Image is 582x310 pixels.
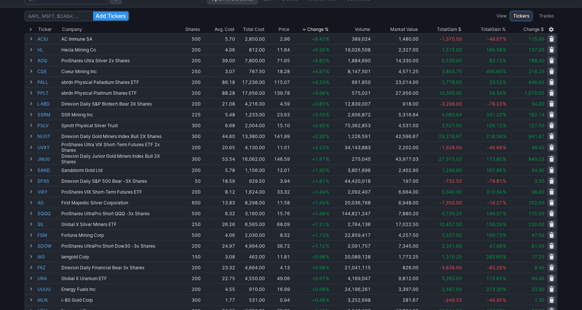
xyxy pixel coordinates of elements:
[330,186,372,197] td: 2,092,407
[529,222,545,227] span: 220.00
[37,44,60,55] a: HL
[532,145,545,150] span: 48.00
[326,145,329,150] span: %
[486,123,502,128] span: 126.12
[372,87,419,98] td: 27,956.00
[330,44,372,55] td: 19,026,508
[201,197,236,208] td: 13.83
[503,189,506,195] span: %
[372,165,419,175] td: 2,402.90
[201,175,236,186] td: 18.59
[536,11,557,21] a: Trades
[440,36,462,42] span: -1,370.00
[201,55,236,66] td: 39.00
[372,120,419,131] td: 4,531.50
[442,69,462,74] span: 3,803.75
[37,77,60,87] a: PALL
[444,178,462,184] span: -732.50
[487,200,502,206] span: -16.27
[266,76,291,87] td: 115.07
[503,167,506,173] span: %
[175,98,201,109] td: 200
[236,175,266,186] td: 929.50
[524,90,545,96] span: 1,070.00
[503,134,506,139] span: %
[372,153,419,165] td: 43,977.03
[201,87,236,98] td: 88.28
[61,232,174,238] div: Fortuna Mining Corp
[175,153,201,165] td: 300
[523,26,544,33] span: Change $
[175,55,201,66] td: 200
[201,131,236,141] td: 44.60
[307,26,329,33] span: Change %
[201,229,236,240] td: 4.06
[61,123,174,128] div: Sprott Physical Silver Trust
[175,109,201,120] td: 225
[175,208,201,219] td: 500
[372,219,419,229] td: 17,022.50
[326,90,329,96] span: %
[326,79,329,85] span: %
[61,90,174,96] div: abrdn Physical Platinum Shares ETF
[487,36,502,42] span: -48.07
[503,58,506,63] span: %
[529,69,545,74] span: 216.25
[487,101,502,107] span: -78.23
[61,211,174,216] div: ProShares UltraPro Short QQQ -3x Shares
[278,26,289,33] div: Price
[201,98,236,109] td: 21.08
[266,186,291,197] td: 33.32
[312,123,325,128] span: +2.90
[215,26,234,33] div: Avg. Cost
[175,219,201,229] td: 250
[486,156,502,162] span: 173.80
[266,141,291,153] td: 11.01
[37,55,60,66] a: AGQ
[266,98,291,109] td: 4.59
[442,112,462,118] span: 4,083.64
[503,69,506,74] span: %
[326,123,329,128] span: %
[330,208,372,219] td: 144,821,247
[326,211,329,216] span: %
[175,131,201,141] td: 300
[175,66,201,76] td: 250
[503,211,506,216] span: %
[330,33,372,44] td: 389,024
[372,141,419,153] td: 2,202.00
[503,222,506,227] span: %
[330,66,372,76] td: 8,147,501
[266,44,291,55] td: 11.64
[37,142,60,153] a: UVXY
[496,12,507,20] label: View
[175,44,201,55] td: 200
[330,98,372,109] td: 12,839,007
[236,44,266,55] td: 812.00
[175,197,201,208] td: 600
[266,208,291,219] td: 15.76
[390,26,418,33] span: Market Value
[510,11,533,21] a: Tickers
[312,222,325,227] span: +1.31
[326,69,329,74] span: %
[529,47,545,53] span: 137.00
[201,109,236,120] td: 5.48
[489,79,502,85] span: 33.52
[529,211,545,216] span: 115.20
[330,175,372,186] td: 44,420,018
[503,232,506,238] span: %
[266,197,291,208] td: 11.58
[312,79,325,85] span: +4.29
[61,189,174,195] div: ProShares VIX Short-Term Futures ETF
[503,145,506,150] span: %
[330,229,372,240] td: 22,859,417
[185,26,200,33] div: Shares
[266,120,291,131] td: 15.10
[62,26,82,33] div: Company
[37,241,60,251] a: SDOW
[442,58,462,63] span: 6,530.00
[330,87,372,98] td: 575,021
[61,222,174,227] div: Global X Silver Miners ETF
[486,167,502,173] span: 107.86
